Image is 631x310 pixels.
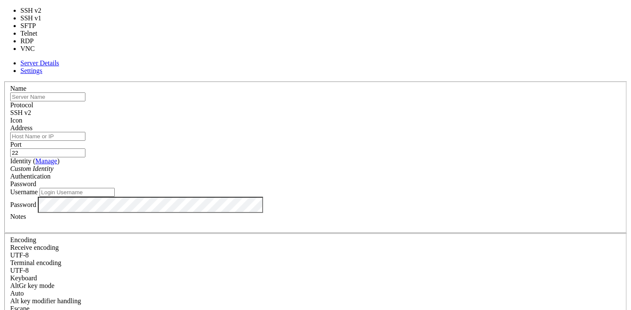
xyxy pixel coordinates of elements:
[10,267,621,274] div: UTF-8
[10,101,33,109] label: Protocol
[10,259,61,266] label: The default terminal encoding. ISO-2022 enables character map translations (like graphics maps). ...
[20,30,51,37] li: Telnet
[20,59,59,67] a: Server Details
[20,22,51,30] li: SFTP
[20,7,51,14] li: SSH v2
[10,236,36,243] label: Encoding
[10,165,621,173] div: Custom Identity
[10,124,32,131] label: Address
[10,92,85,101] input: Server Name
[10,188,38,195] label: Username
[10,109,621,117] div: SSH v2
[10,201,36,208] label: Password
[10,251,621,259] div: UTF-8
[20,45,51,53] li: VNC
[10,290,621,297] div: Auto
[10,109,31,116] span: SSH v2
[10,282,54,289] label: Set the expected encoding for data received from the host. If the encodings do not match, visual ...
[20,37,51,45] li: RDP
[10,267,29,274] span: UTF-8
[10,117,22,124] label: Icon
[10,157,59,165] label: Identity
[10,244,59,251] label: Set the expected encoding for data received from the host. If the encodings do not match, visual ...
[10,85,26,92] label: Name
[20,14,51,22] li: SSH v1
[10,290,24,297] span: Auto
[10,180,36,187] span: Password
[10,165,54,172] i: Custom Identity
[10,274,37,282] label: Keyboard
[10,141,22,148] label: Port
[20,67,42,74] a: Settings
[10,132,85,141] input: Host Name or IP
[10,213,26,220] label: Notes
[40,188,115,197] input: Login Username
[35,157,57,165] a: Manage
[10,251,29,259] span: UTF-8
[10,180,621,188] div: Password
[10,297,81,304] label: Controls how the Alt key is handled. Escape: Send an ESC prefix. 8-Bit: Add 128 to the typed char...
[10,148,85,157] input: Port Number
[10,173,51,180] label: Authentication
[33,157,59,165] span: ( )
